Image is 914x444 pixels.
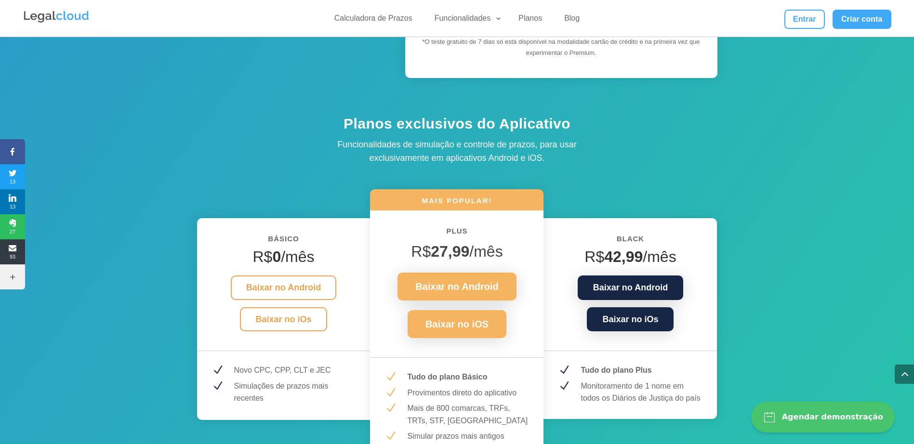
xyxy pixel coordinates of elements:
[289,114,626,138] h4: Planos exclusivos do Aplicativo
[431,243,469,260] strong: 27,99
[407,402,529,427] p: Mais de 800 comarcas, TRFs, TRTs, STF, [GEOGRAPHIC_DATA]
[558,233,702,250] h6: Black
[558,364,570,376] span: N
[581,380,702,405] p: Monitoramento de 1 nome em todos os Diários de Justiça do país
[578,275,683,300] a: Baixar no Android
[407,430,529,443] p: Simular prazos mais antigos
[231,275,336,300] a: Baixar no Android
[234,380,356,405] p: Simulações de prazos mais recentes
[384,387,397,399] span: N
[429,13,503,27] a: Funcionalidades
[212,364,224,376] span: N
[833,10,891,29] a: Criar conta
[313,138,602,166] p: Funcionalidades de simulação e controle de prazos, para usar exclusivamente em aplicativos Androi...
[370,196,543,210] h6: MAIS POPULAR!
[212,248,356,271] h4: R$ /mês
[272,248,281,265] strong: 0
[384,225,529,242] h6: PLUS
[604,248,643,265] strong: 42,99
[240,307,327,332] a: Baixar no iOs
[23,10,90,24] img: Legalcloud Logo
[422,37,701,59] p: *O teste gratuito de 7 dias só está disponível na modalidade cartão de crédito e na primeira vez ...
[558,13,585,27] a: Blog
[581,366,651,374] strong: Tudo do plano Plus
[23,17,90,26] a: Logo da Legalcloud
[384,371,397,383] span: N
[329,13,418,27] a: Calculadora de Prazos
[411,243,503,260] span: R$ /mês
[212,233,356,250] h6: BÁSICO
[384,430,397,442] span: N
[408,310,506,338] a: Baixar no iOS
[397,273,517,300] a: Baixar no Android
[587,307,674,332] a: Baixar no iOs
[784,10,825,29] a: Entrar
[558,380,570,392] span: N
[384,402,397,414] span: N
[234,364,356,377] p: Novo CPC, CPP, CLT e JEC
[212,380,224,392] span: N
[558,248,702,271] h4: R$ /mês
[513,13,548,27] a: Planos
[407,387,529,399] p: Provimentos direto do aplicativo
[407,373,487,381] strong: Tudo do plano Básico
